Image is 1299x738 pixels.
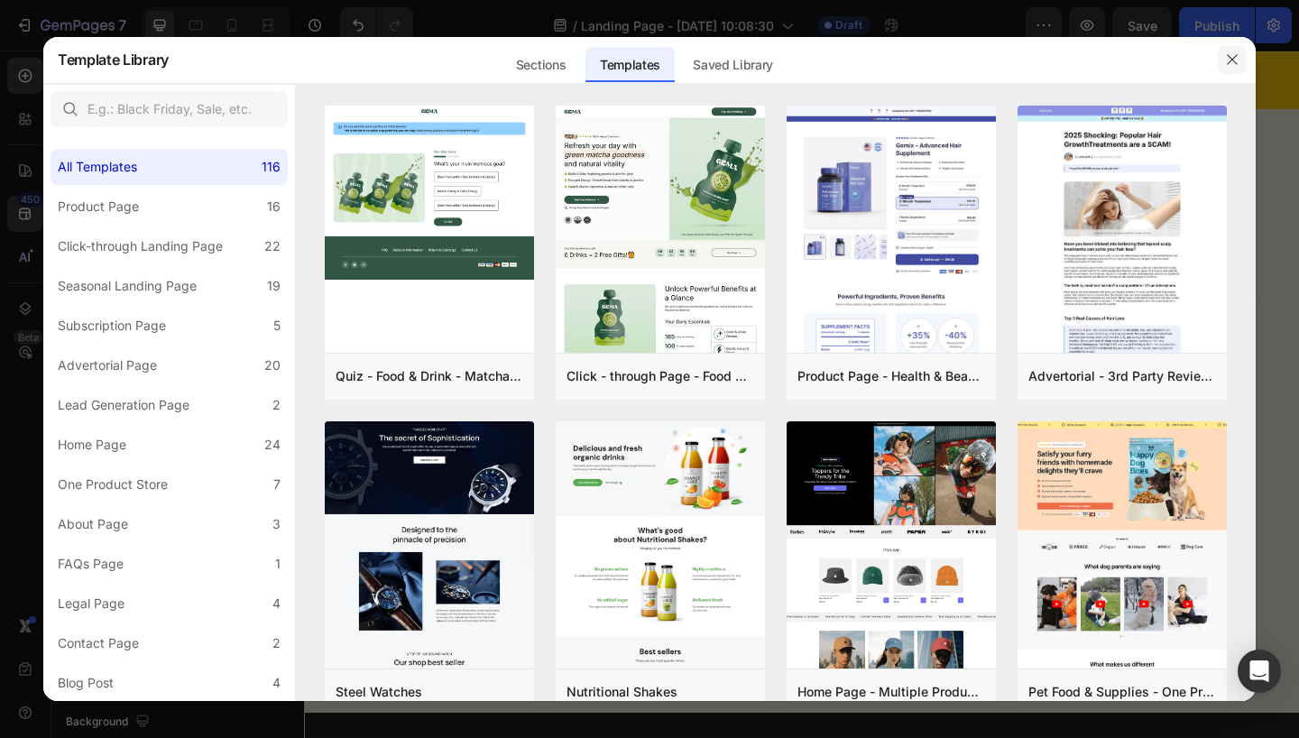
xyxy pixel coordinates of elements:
[567,365,754,387] div: Click - through Page - Food & Drink - Matcha Glow Shot
[58,235,223,257] div: Click-through Landing Page
[264,355,281,376] div: 20
[1028,681,1216,703] div: Pet Food & Supplies - One Product Store
[336,365,523,387] div: Quiz - Food & Drink - Matcha Glow Shot
[272,593,281,614] div: 4
[573,565,607,599] img: Alt Image
[262,156,281,178] div: 116
[58,632,139,654] div: Contact Page
[678,47,788,83] div: Saved Library
[2,488,438,540] p: Don’t just come back - do it with style. Take this only once a year chance to stock up on school ...
[141,33,171,60] p: mins
[201,9,231,38] div: 00
[468,31,1082,720] img: Alt Image
[534,608,646,653] p: 3099+
[75,9,111,38] div: 00
[58,275,197,297] div: Seasonal Landing Page
[336,681,422,703] div: Steel Watches
[264,434,281,456] div: 24
[201,33,231,60] p: secs
[797,681,985,703] div: Home Page - Multiple Product - Apparel - Style 4
[272,672,281,694] div: 4
[58,553,124,575] div: FAQs Page
[860,121,900,143] p: 4.9
[272,632,281,654] div: 2
[1028,365,1216,387] div: Advertorial - 3rd Party Review - The Before Image - Hair Supplement
[58,672,114,694] div: Blog Post
[264,235,281,257] div: 22
[58,513,128,535] div: About Page
[797,365,985,387] div: Product Page - Health & Beauty - Hair Supplement
[65,582,216,606] div: Browse Collections
[502,47,580,83] div: Sections
[58,355,157,376] div: Advertorial Page
[14,33,45,60] p: days
[58,196,139,217] div: Product Page
[2,347,438,471] p: Join the Posh Pad Tribe + Get Your Free Guide
[58,394,189,416] div: Lead Generation Page
[141,9,171,38] div: 00
[382,17,1081,46] p: Up to 50% Off Back to School Collection - Don't miss out!
[273,315,281,337] div: 5
[23,320,72,337] div: Heading
[585,47,675,83] div: Templates
[267,196,281,217] div: 16
[1238,650,1281,693] div: Open Intercom Messenger
[58,315,166,337] div: Subscription Page
[567,681,677,703] div: Nutritional Shakes
[14,9,45,38] div: 00
[272,394,281,416] div: 2
[534,657,646,673] p: Satisfied Customers
[275,553,281,575] div: 1
[273,474,281,495] div: 7
[58,36,169,83] h2: Template Library
[58,474,168,495] div: One Product Store
[272,513,281,535] div: 3
[2,153,438,344] p: unlock 80+ Clever & Unexpected Ways to Use a Bandana
[58,156,137,178] div: All Templates
[75,33,111,60] p: hours
[325,106,534,280] img: quiz-1.png
[2,121,438,150] p: Only until [DATE]!
[51,91,288,127] input: E.g.: Black Friday, Sale, etc.
[58,434,126,456] div: Home Page
[267,275,281,297] div: 19
[58,593,124,614] div: Legal Page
